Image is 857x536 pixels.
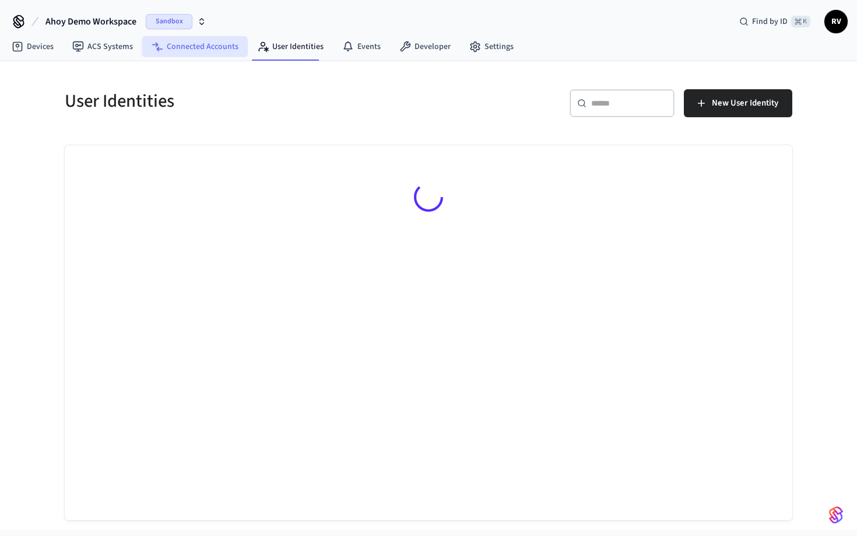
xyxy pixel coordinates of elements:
button: RV [824,10,848,33]
a: Connected Accounts [142,36,248,57]
a: Events [333,36,390,57]
a: ACS Systems [63,36,142,57]
span: Find by ID [752,16,788,27]
span: Ahoy Demo Workspace [45,15,136,29]
span: Sandbox [146,14,192,29]
a: Devices [2,36,63,57]
img: SeamLogoGradient.69752ec5.svg [829,506,843,524]
button: New User Identity [684,89,792,117]
a: User Identities [248,36,333,57]
span: New User Identity [712,96,778,111]
a: Developer [390,36,460,57]
div: Find by ID⌘ K [730,11,820,32]
a: Settings [460,36,523,57]
h5: User Identities [65,89,422,113]
span: ⌘ K [791,16,810,27]
span: RV [826,11,847,32]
